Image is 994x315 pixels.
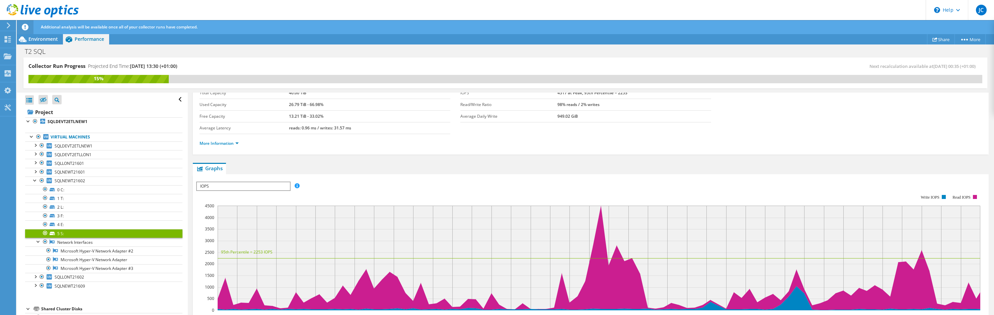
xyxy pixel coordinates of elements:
[289,125,351,131] b: reads: 0.96 ms / writes: 31.57 ms
[25,264,182,273] a: Microsoft Hyper-V Network Adapter #3
[200,90,289,96] label: Total Capacity
[55,143,92,149] span: SQLDEVT2ETLNEW1
[221,249,273,255] text: 95th Percentile = 2253 IOPS
[557,113,578,119] b: 949.02 GiB
[22,48,56,55] h1: T2 SQL
[954,34,986,44] a: More
[205,249,214,255] text: 2500
[205,273,214,278] text: 1500
[460,90,557,96] label: IOPS
[55,152,91,157] span: SQLDEVT2ETLLON1
[55,274,84,280] span: SQLLONT21602
[25,150,182,159] a: SQLDEVT2ETLLON1
[25,107,182,117] a: Project
[48,119,87,124] b: SQLDEVT2ETLNEW1
[25,273,182,282] a: SQLLONT21602
[869,63,979,69] span: Next recalculation available at
[55,178,85,184] span: SQLNEWT21602
[207,296,214,301] text: 500
[25,282,182,290] a: SQLNEWT21609
[460,101,557,108] label: Read/Write Ratio
[25,246,182,255] a: Microsoft Hyper-V Network Adapter #2
[28,36,58,42] span: Environment
[205,238,214,243] text: 3000
[25,177,182,185] a: SQLNEWT21602
[952,195,971,200] text: Read IOPS
[927,34,955,44] a: Share
[55,283,85,289] span: SQLNEWT21609
[557,90,627,96] b: 4517 at Peak, 95th Percentile = 2253
[200,125,289,131] label: Average Latency
[25,220,182,229] a: 4 E:
[75,36,104,42] span: Performance
[25,238,182,246] a: Network Interfaces
[25,203,182,211] a: 2 L:
[933,63,976,69] span: [DATE] 00:35 (+01:00)
[88,63,177,70] h4: Projected End Time:
[289,102,323,107] b: 26.79 TiB - 66.98%
[934,7,940,13] svg: \n
[25,117,182,126] a: SQLDEVT2ETLNEW1
[200,101,289,108] label: Used Capacity
[25,194,182,203] a: 1 T:
[55,161,84,166] span: SQLLONT21601
[976,5,987,15] span: JC
[460,113,557,120] label: Average Daily Write
[25,185,182,194] a: 0 C:
[25,133,182,141] a: Virtual Machines
[25,159,182,168] a: SQLLONT21601
[130,63,177,69] span: [DATE] 13:30 (+01:00)
[41,24,198,30] span: Additional analysis will be available once all of your collector runs have completed.
[289,90,306,96] b: 40.00 TiB
[205,284,214,290] text: 1000
[25,255,182,264] a: Microsoft Hyper-V Network Adapter
[25,168,182,177] a: SQLNEWT21601
[25,229,182,238] a: 5 S:
[25,141,182,150] a: SQLDEVT2ETLNEW1
[212,307,214,313] text: 0
[557,102,600,107] b: 98% reads / 2% writes
[289,113,323,119] b: 13.21 TiB - 33.02%
[28,75,169,82] div: 15%
[196,165,223,172] span: Graphs
[41,305,182,313] div: Shared Cluster Disks
[205,226,214,232] text: 3500
[921,195,939,200] text: Write IOPS
[205,215,214,220] text: 4000
[25,212,182,220] a: 3 F:
[200,113,289,120] label: Free Capacity
[197,182,290,190] span: IOPS
[205,261,214,267] text: 2000
[205,203,214,209] text: 4500
[200,140,239,146] a: More Information
[55,169,85,175] span: SQLNEWT21601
